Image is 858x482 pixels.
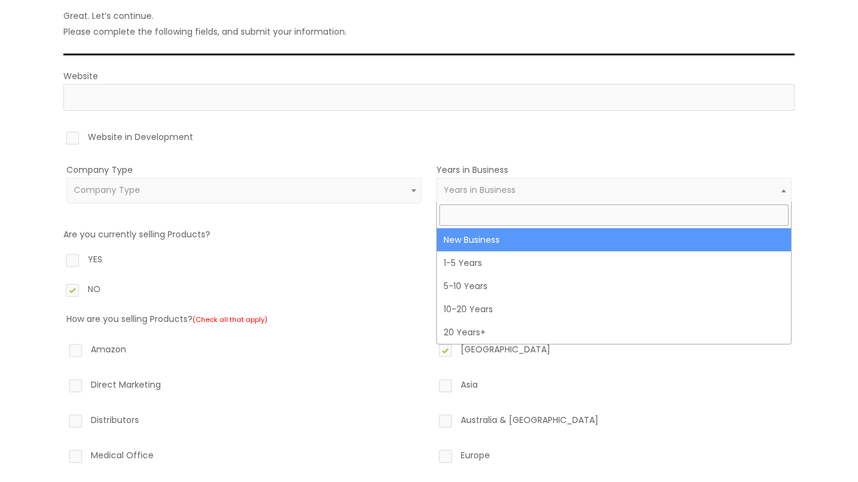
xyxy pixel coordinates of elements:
[444,184,516,196] span: Years in Business
[66,313,268,325] label: How are you selling Products?
[74,184,140,196] span: Company Type
[63,251,795,272] label: YES
[66,412,422,433] label: Distributors
[437,274,791,298] li: 5-10 Years
[63,70,98,82] label: Website
[66,164,133,176] label: Company Type
[437,228,791,251] li: New Business
[63,228,210,240] label: Are you currently selling Products?
[437,298,791,321] li: 10-20 Years
[193,315,268,324] small: (Check all that apply)
[437,251,791,274] li: 1-5 Years
[436,377,792,397] label: Asia
[436,447,792,468] label: Europe
[436,341,792,362] label: [GEOGRAPHIC_DATA]
[63,8,795,40] p: Great. Let’s continue. Please complete the following fields, and submit your information.
[63,281,795,302] label: NO
[66,341,422,362] label: Amazon
[437,321,791,344] li: 20 Years+
[66,377,422,397] label: Direct Marketing
[436,412,792,433] label: Australia & [GEOGRAPHIC_DATA]
[436,164,508,176] label: Years in Business
[66,447,422,468] label: Medical Office
[63,129,795,150] label: Website in Development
